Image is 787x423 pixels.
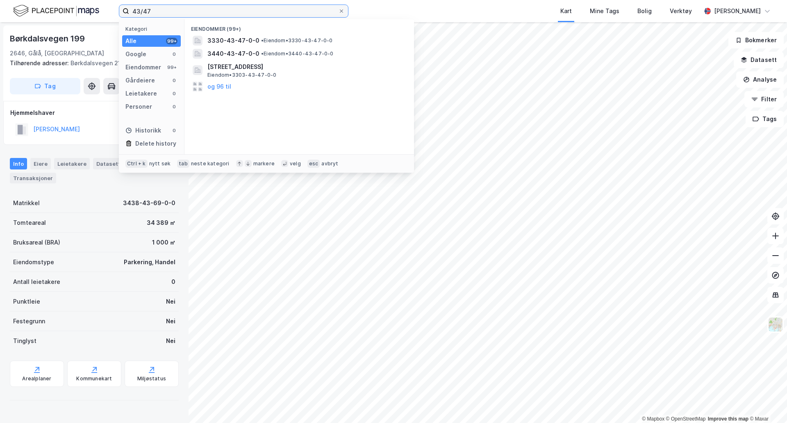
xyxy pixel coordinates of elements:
div: Personer [125,102,152,112]
div: Transaksjoner [10,173,56,183]
div: [PERSON_NAME] [714,6,761,16]
div: 0 [171,103,177,110]
div: markere [253,160,275,167]
div: Verktøy [670,6,692,16]
div: Eiendommer (99+) [184,19,414,34]
div: Mine Tags [590,6,619,16]
div: Eiendomstype [13,257,54,267]
span: Eiendom • 3303-43-47-0-0 [207,72,276,78]
div: 0 [171,90,177,97]
div: Tinglyst [13,336,36,346]
div: Børkdalsvegen 199 [10,32,86,45]
div: Kart [560,6,572,16]
div: Delete history [135,139,176,149]
div: Alle [125,36,136,46]
div: 2646, Gålå, [GEOGRAPHIC_DATA] [10,48,104,58]
div: 99+ [166,38,177,44]
img: Z [768,317,783,332]
div: 0 [171,77,177,84]
div: Arealplaner [22,375,51,382]
div: Børkdalsvegen 219 [10,58,172,68]
div: 0 [171,127,177,134]
a: OpenStreetMap [666,416,706,422]
div: Ctrl + k [125,160,148,168]
div: Leietakere [125,89,157,98]
div: neste kategori [191,160,230,167]
div: Google [125,49,146,59]
div: 34 389 ㎡ [147,218,175,228]
button: Analyse [736,71,784,88]
div: 99+ [166,64,177,71]
div: Info [10,158,27,169]
button: Filter [744,91,784,107]
div: Kategori [125,26,181,32]
div: Antall leietakere [13,277,60,287]
button: Tags [746,111,784,127]
div: Eiendommer [125,62,161,72]
div: Parkering, Handel [124,257,175,267]
div: Kontrollprogram for chat [746,384,787,423]
div: Miljøstatus [137,375,166,382]
span: [STREET_ADDRESS] [207,62,404,72]
div: Historikk [125,126,161,135]
div: Kommunekart [76,375,112,382]
div: Bruksareal (BRA) [13,238,60,247]
div: Bolig [637,6,652,16]
div: avbryt [321,160,338,167]
span: Tilhørende adresser: [10,59,71,66]
div: 1 000 ㎡ [152,238,175,247]
div: nytt søk [149,160,171,167]
span: Eiendom • 3440-43-47-0-0 [261,50,334,57]
div: esc [307,160,320,168]
button: Datasett [734,52,784,68]
div: Hjemmelshaver [10,108,178,118]
input: Søk på adresse, matrikkel, gårdeiere, leietakere eller personer [129,5,338,17]
div: 0 [171,277,175,287]
div: Matrikkel [13,198,40,208]
div: Tomteareal [13,218,46,228]
div: Nei [166,336,175,346]
div: Festegrunn [13,316,45,326]
span: 3440-43-47-0-0 [207,49,259,59]
div: tab [177,160,189,168]
div: Eiere [30,158,51,169]
button: og 96 til [207,82,231,91]
span: • [261,37,264,43]
iframe: Chat Widget [746,384,787,423]
div: Punktleie [13,297,40,306]
a: Improve this map [708,416,748,422]
img: logo.f888ab2527a4732fd821a326f86c7f29.svg [13,4,99,18]
a: Mapbox [642,416,664,422]
span: • [261,50,264,57]
button: Tag [10,78,80,94]
button: Bokmerker [728,32,784,48]
span: Eiendom • 3330-43-47-0-0 [261,37,333,44]
div: 0 [171,51,177,57]
span: 3330-43-47-0-0 [207,36,259,46]
div: Datasett [93,158,124,169]
div: Gårdeiere [125,75,155,85]
div: Nei [166,316,175,326]
div: Leietakere [54,158,90,169]
div: 3438-43-69-0-0 [123,198,175,208]
div: Nei [166,297,175,306]
div: velg [290,160,301,167]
